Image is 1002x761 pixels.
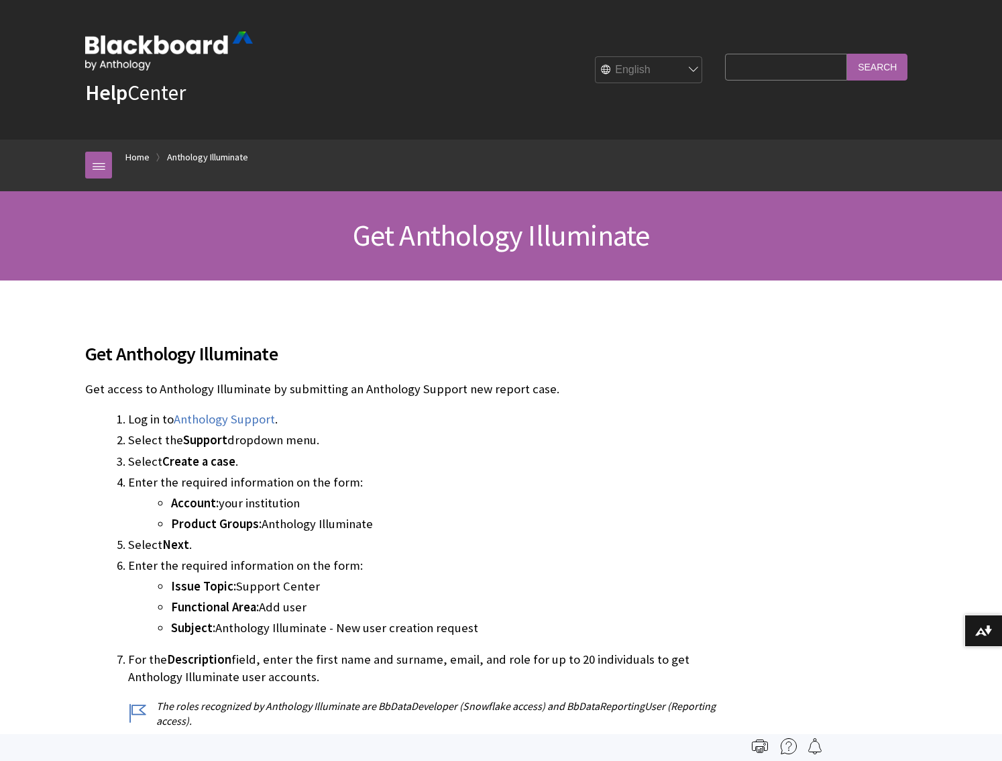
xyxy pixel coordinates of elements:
[183,432,227,448] span: Support
[167,149,248,166] a: Anthology Illuminate
[167,652,231,667] span: Description
[128,699,718,729] p: The roles recognized by Anthology Illuminate are BbDataDeveloper (Snowflake access) and BbDataRep...
[128,452,718,471] li: Select .
[85,32,253,70] img: Blackboard by Anthology
[171,495,219,511] span: Account:
[171,599,259,615] span: Functional Area:
[596,57,703,84] select: Site Language Selector
[125,149,150,166] a: Home
[128,431,718,450] li: Select the dropdown menu.
[128,410,718,429] li: Log in to .
[847,54,907,80] input: Search
[128,473,718,534] li: Enter the required information on the form:
[85,79,186,106] a: HelpCenter
[171,619,718,638] li: Anthology Illuminate - New user creation request
[781,738,797,754] img: More help
[85,340,718,368] span: Get Anthology Illuminate
[171,578,236,594] span: Issue Topic:
[807,738,823,754] img: Follow this page
[128,651,718,686] p: For the field, enter the first name and surname, email, and role for up to 20 individuals to get ...
[128,556,718,638] li: Enter the required information on the form:
[162,454,235,469] span: Create a case
[353,217,650,254] span: Get Anthology Illuminate
[171,494,718,513] li: your institution
[171,515,718,534] li: Anthology Illuminate
[85,79,127,106] strong: Help
[171,577,718,596] li: Support Center
[85,380,718,398] p: Get access to Anthology Illuminate by submitting an Anthology Support new report case.
[171,598,718,617] li: Add user
[171,516,262,531] span: Product Groups:
[171,620,215,636] span: Subject:
[174,411,275,427] a: Anthology Support
[162,537,189,552] span: Next
[752,738,768,754] img: Print
[128,536,718,554] li: Select .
